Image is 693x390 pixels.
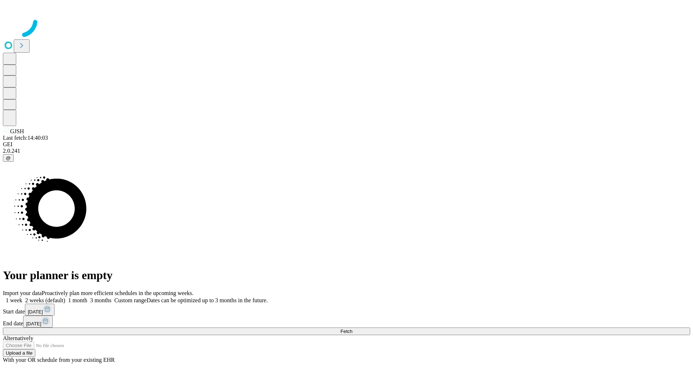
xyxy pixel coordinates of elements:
[3,335,33,341] span: Alternatively
[3,316,690,328] div: End date
[340,329,352,334] span: Fetch
[25,297,65,303] span: 2 weeks (default)
[3,357,115,363] span: With your OR schedule from your existing EHR
[3,135,48,141] span: Last fetch: 14:40:03
[10,128,24,134] span: GJSH
[23,316,53,328] button: [DATE]
[3,304,690,316] div: Start date
[114,297,147,303] span: Custom range
[6,155,11,161] span: @
[3,141,690,148] div: GEI
[3,148,690,154] div: 2.0.241
[3,154,14,162] button: @
[26,321,41,326] span: [DATE]
[68,297,87,303] span: 1 month
[6,297,22,303] span: 1 week
[3,349,35,357] button: Upload a file
[3,328,690,335] button: Fetch
[90,297,112,303] span: 3 months
[25,304,55,316] button: [DATE]
[147,297,267,303] span: Dates can be optimized up to 3 months in the future.
[28,309,43,315] span: [DATE]
[3,290,42,296] span: Import your data
[42,290,193,296] span: Proactively plan more efficient schedules in the upcoming weeks.
[3,269,690,282] h1: Your planner is empty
